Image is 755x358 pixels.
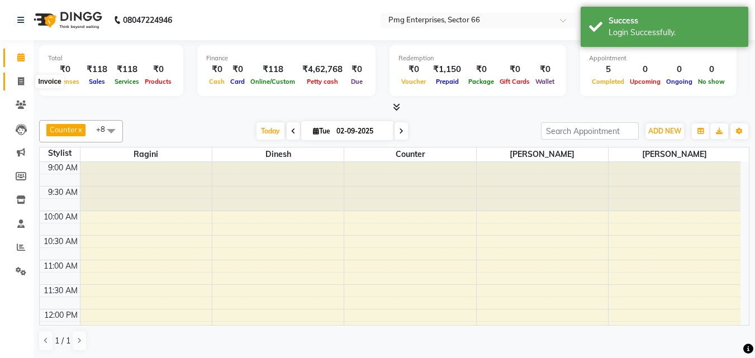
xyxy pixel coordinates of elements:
div: ₹118 [248,63,298,76]
div: 10:30 AM [41,236,80,247]
div: Finance [206,54,367,63]
span: Package [466,78,497,85]
input: 2025-09-02 [333,123,389,140]
div: ₹0 [466,63,497,76]
span: Services [112,78,142,85]
div: 0 [695,63,728,76]
div: Success [609,15,740,27]
span: Online/Custom [248,78,298,85]
span: Cash [206,78,227,85]
div: 0 [627,63,663,76]
span: Today [257,122,284,140]
button: ADD NEW [645,123,684,139]
div: 0 [663,63,695,76]
span: Products [142,78,174,85]
div: Stylist [40,147,80,159]
div: 9:30 AM [46,187,80,198]
div: ₹1,150 [429,63,466,76]
div: 11:00 AM [41,260,80,272]
span: Completed [589,78,627,85]
span: [PERSON_NAME] [609,147,740,161]
div: ₹0 [142,63,174,76]
div: ₹0 [206,63,227,76]
div: 12:00 PM [42,309,80,321]
span: Prepaid [433,78,462,85]
span: Voucher [398,78,429,85]
img: logo [29,4,105,36]
div: 5 [589,63,627,76]
span: Counter [344,147,476,161]
div: 9:00 AM [46,162,80,174]
div: Login Successfully. [609,27,740,39]
span: Ongoing [663,78,695,85]
div: Appointment [589,54,728,63]
div: ₹0 [227,63,248,76]
b: 08047224946 [123,4,172,36]
span: Wallet [533,78,557,85]
span: Tue [310,127,333,135]
a: x [77,125,82,134]
div: 11:30 AM [41,285,80,297]
span: Gift Cards [497,78,533,85]
div: ₹0 [347,63,367,76]
div: ₹0 [48,63,82,76]
span: ADD NEW [648,127,681,135]
span: +8 [96,125,113,133]
div: 10:00 AM [41,211,80,223]
span: Petty cash [304,78,341,85]
div: Total [48,54,174,63]
div: ₹118 [82,63,112,76]
input: Search Appointment [541,122,639,140]
div: ₹0 [533,63,557,76]
span: [PERSON_NAME] [477,147,608,161]
div: ₹118 [112,63,142,76]
div: ₹0 [497,63,533,76]
div: ₹0 [398,63,429,76]
span: Counter [50,125,77,134]
div: Redemption [398,54,557,63]
span: Sales [86,78,108,85]
span: Due [348,78,365,85]
div: Invoice [35,75,64,88]
span: dinesh [212,147,344,161]
div: ₹4,62,768 [298,63,347,76]
span: Ragini [80,147,212,161]
span: Upcoming [627,78,663,85]
span: Card [227,78,248,85]
span: 1 / 1 [55,335,70,347]
span: No show [695,78,728,85]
